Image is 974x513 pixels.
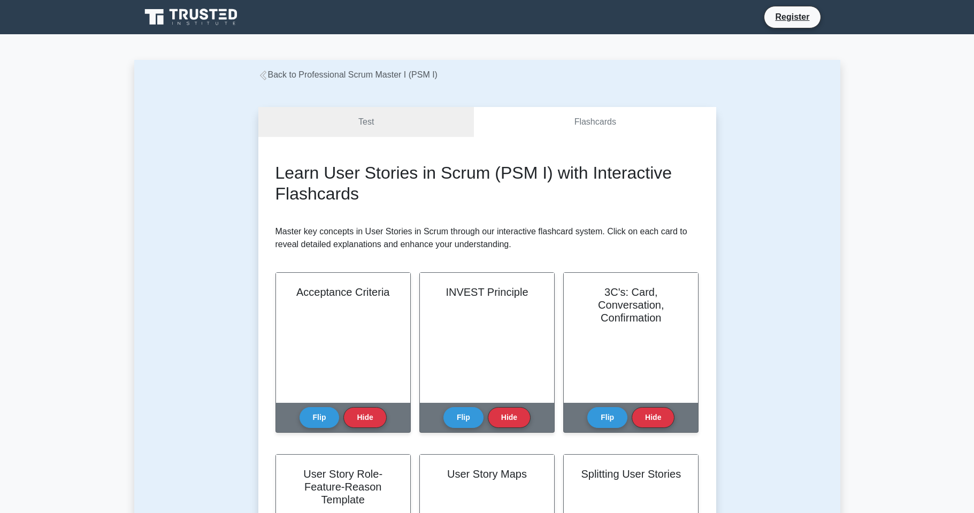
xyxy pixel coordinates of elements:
[769,10,816,24] a: Register
[275,163,699,204] h2: Learn User Stories in Scrum (PSM I) with Interactive Flashcards
[300,407,340,428] button: Flip
[433,468,541,480] h2: User Story Maps
[289,286,397,298] h2: Acceptance Criteria
[275,225,699,251] p: Master key concepts in User Stories in Scrum through our interactive flashcard system. Click on e...
[343,407,386,428] button: Hide
[443,407,484,428] button: Flip
[433,286,541,298] h2: INVEST Principle
[258,107,474,137] a: Test
[258,70,438,79] a: Back to Professional Scrum Master I (PSM I)
[577,286,685,324] h2: 3C's: Card, Conversation, Confirmation
[632,407,674,428] button: Hide
[289,468,397,506] h2: User Story Role-Feature-Reason Template
[488,407,531,428] button: Hide
[587,407,627,428] button: Flip
[474,107,716,137] a: Flashcards
[577,468,685,480] h2: Splitting User Stories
